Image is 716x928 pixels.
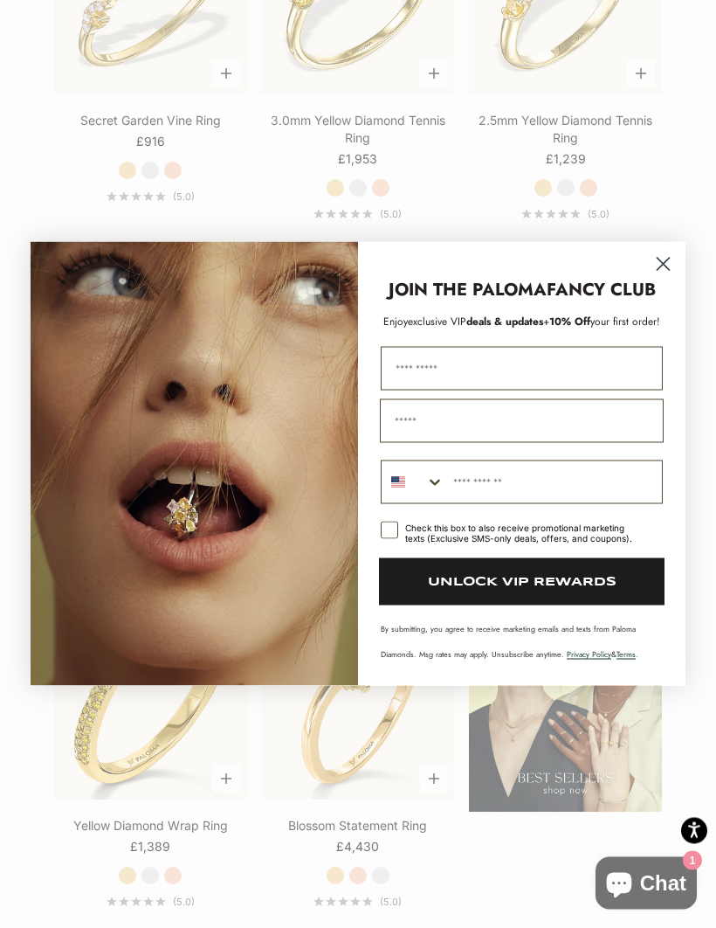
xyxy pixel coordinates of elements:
a: Terms [616,648,636,660]
div: Check this box to also receive promotional marketing texts (Exclusive SMS-only deals, offers, and... [405,523,642,544]
span: + your first order! [543,314,660,329]
img: Loading... [31,242,358,686]
img: United States [391,475,405,489]
input: First Name [381,347,663,391]
a: Privacy Policy [567,648,611,660]
span: deals & updates [408,314,543,329]
button: Close dialog [648,249,678,280]
input: Phone Number [444,461,662,503]
span: Enjoy [383,314,408,329]
span: exclusive VIP [408,314,466,329]
strong: FANCY CLUB [547,277,656,302]
button: Search Countries [382,461,444,503]
p: By submitting, you agree to receive marketing emails and texts from Paloma Diamonds. Msg rates ma... [381,623,663,660]
span: 10% Off [549,314,590,329]
span: & . [567,648,638,660]
button: UNLOCK VIP REWARDS [379,558,664,606]
strong: JOIN THE PALOMA [389,277,547,302]
input: Email [380,399,664,443]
